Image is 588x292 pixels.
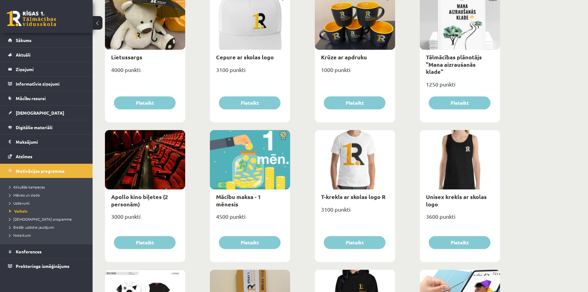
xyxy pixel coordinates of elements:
[16,168,65,174] span: Motivācijas programma
[9,225,54,230] span: Biežāk uzdotie jautājumi
[16,263,69,269] span: Proktoringa izmēģinājums
[426,193,487,207] a: Unisex krekls ar skolas logo
[216,53,274,61] a: Cepure ar skolas logo
[105,211,185,227] div: 3000 punkti
[8,149,85,163] a: Atzīmes
[321,193,386,200] a: T-krekls ar skolas logo R
[9,193,40,197] span: Mācies un ziedo
[9,217,72,222] span: [DEMOGRAPHIC_DATA] programma
[114,236,176,249] button: Pieteikt
[9,216,86,222] a: [DEMOGRAPHIC_DATA] programma
[8,164,85,178] a: Motivācijas programma
[16,62,85,76] legend: Ziņojumi
[105,65,185,80] div: 4000 punkti
[315,65,395,80] div: 1000 punkti
[8,106,85,120] a: [DEMOGRAPHIC_DATA]
[219,96,281,109] button: Pieteikt
[16,37,31,43] span: Sākums
[16,125,52,130] span: Digitālie materiāli
[111,193,168,207] a: Apollo kino biļetes (2 personām)
[429,96,490,109] button: Pieteikt
[315,204,395,220] div: 3100 punkti
[324,96,386,109] button: Pieteikt
[321,53,367,61] a: Krūze ar apdruku
[8,135,85,149] a: Maksājumi
[16,77,85,91] legend: Informatīvie ziņojumi
[9,184,86,190] a: Aktuālās kampaņas
[16,110,64,116] span: [DEMOGRAPHIC_DATA]
[111,53,142,61] a: Lietussargs
[9,200,86,206] a: Uzdevumi
[9,184,45,189] span: Aktuālās kampaņas
[210,211,290,227] div: 4500 punkti
[8,62,85,76] a: Ziņojumi
[420,79,500,95] div: 1250 punkti
[324,236,386,249] button: Pieteikt
[219,236,281,249] button: Pieteikt
[9,192,86,198] a: Mācies un ziedo
[276,130,290,141] img: Atlaide
[16,249,42,254] span: Konferences
[429,236,490,249] button: Pieteikt
[426,53,482,75] a: Tālmācības plānotājs "Mana aizraušanās klade"
[16,52,31,57] span: Aktuāli
[9,224,86,230] a: Biežāk uzdotie jautājumi
[8,91,85,105] a: Mācību resursi
[7,11,56,26] a: Rīgas 1. Tālmācības vidusskola
[9,208,86,214] a: Veikals
[16,154,32,159] span: Atzīmes
[8,77,85,91] a: Informatīvie ziņojumi
[9,209,27,214] span: Veikals
[8,259,85,273] a: Proktoringa izmēģinājums
[16,135,85,149] legend: Maksājumi
[114,96,176,109] button: Pieteikt
[210,65,290,80] div: 3100 punkti
[9,201,30,205] span: Uzdevumi
[8,120,85,134] a: Digitālie materiāli
[216,193,261,207] a: Mācību maksa - 1 mēnesis
[16,95,46,101] span: Mācību resursi
[8,48,85,62] a: Aktuāli
[420,211,500,227] div: 3600 punkti
[8,244,85,259] a: Konferences
[8,33,85,47] a: Sākums
[9,232,86,238] a: Noteikumi
[9,233,31,238] span: Noteikumi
